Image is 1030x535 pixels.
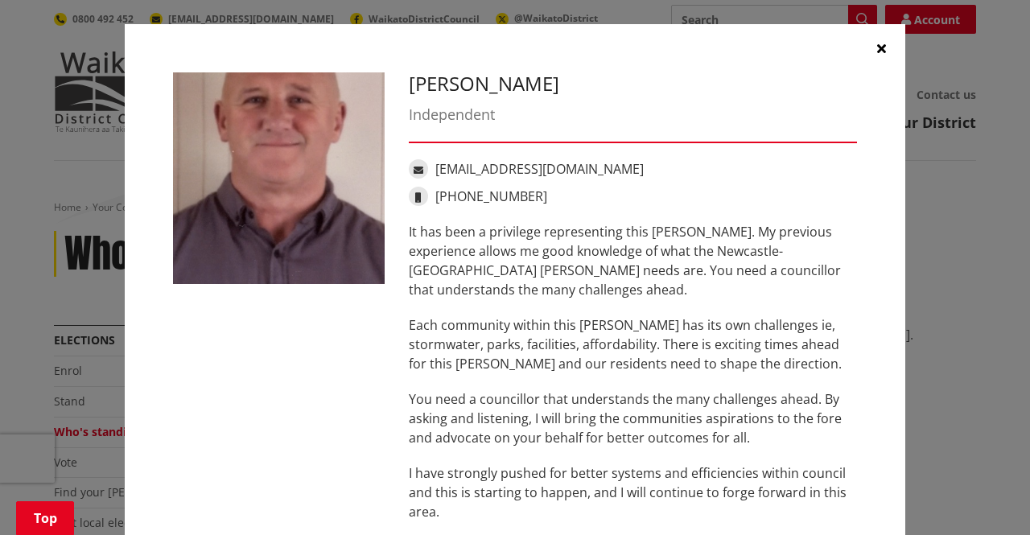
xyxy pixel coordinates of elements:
[173,72,385,284] img: WO-W-NN__PATTERSON_E__ERz4j
[409,315,857,373] p: Each community within this [PERSON_NAME] has its own challenges ie, stormwater, parks, facilities...
[435,160,644,178] a: [EMAIL_ADDRESS][DOMAIN_NAME]
[409,463,857,521] p: I have strongly pushed for better systems and efficiencies within council and this is starting to...
[435,187,547,205] a: [PHONE_NUMBER]
[956,467,1014,525] iframe: Messenger Launcher
[409,389,857,447] p: You need a councillor that understands the many challenges ahead. By asking and listening, I will...
[409,222,857,299] p: It has been a privilege representing this [PERSON_NAME]. My previous experience allows me good kn...
[16,501,74,535] a: Top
